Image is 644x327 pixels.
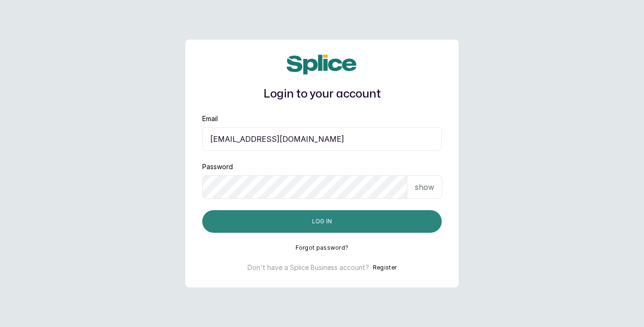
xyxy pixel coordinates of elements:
[202,127,442,151] input: email@acme.com
[202,162,233,172] label: Password
[202,210,442,233] button: Log in
[202,114,218,123] label: Email
[296,244,349,252] button: Forgot password?
[415,181,434,193] p: show
[202,86,442,103] h1: Login to your account
[373,263,396,272] button: Register
[248,263,369,272] p: Don't have a Splice Business account?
